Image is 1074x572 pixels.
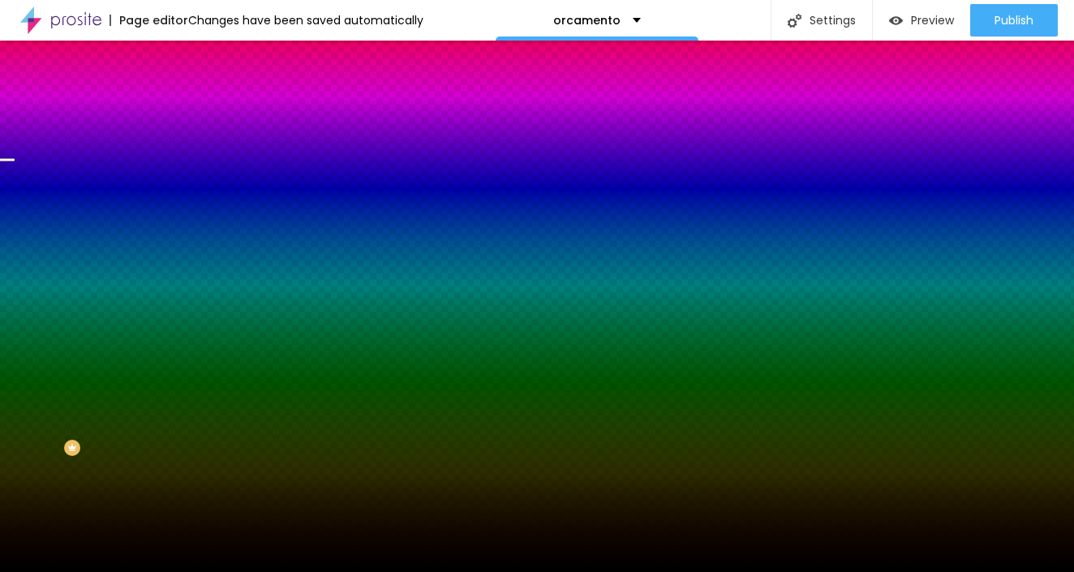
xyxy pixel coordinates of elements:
span: Preview [911,14,954,27]
img: Icone [788,14,801,28]
span: Publish [995,14,1033,27]
button: Publish [970,4,1058,37]
button: Preview [873,4,970,37]
div: Changes have been saved automatically [188,15,423,26]
p: orcamento [553,15,621,26]
img: view-1.svg [889,14,903,28]
div: Page editor [110,15,188,26]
